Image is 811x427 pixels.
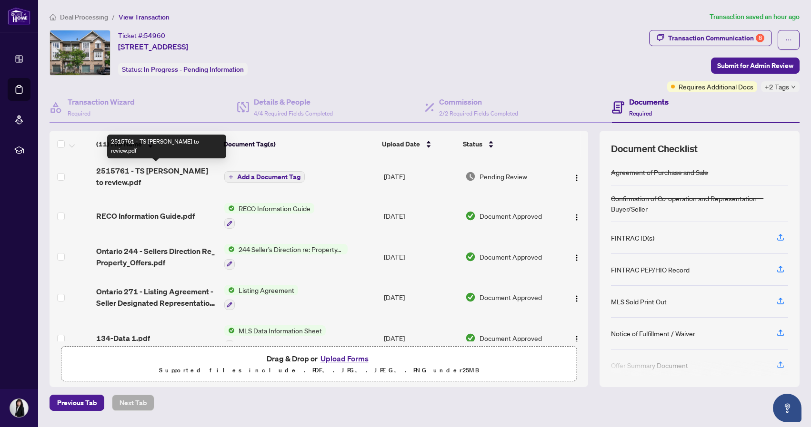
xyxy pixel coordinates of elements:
[711,58,800,74] button: Submit for Admin Review
[254,96,333,107] h4: Details & People
[463,139,482,149] span: Status
[235,244,348,254] span: 244 Seller’s Direction re: Property/Offers
[573,295,581,302] img: Logo
[765,81,789,92] span: +2 Tags
[96,332,150,344] span: 134-Data 1.pdf
[480,171,527,182] span: Pending Review
[679,81,753,92] span: Requires Additional Docs
[380,157,461,195] td: [DATE]
[569,249,584,264] button: Logo
[717,58,793,73] span: Submit for Admin Review
[68,96,135,107] h4: Transaction Wizard
[459,131,557,157] th: Status
[649,30,772,46] button: Transaction Communication8
[96,286,216,309] span: Ontario 271 - Listing Agreement - Seller Designated Representation Agreement .pdf
[220,131,379,157] th: Document Tag(s)
[235,203,314,213] span: RECO Information Guide
[224,203,314,229] button: Status IconRECO Information Guide
[611,328,695,339] div: Notice of Fulfillment / Waiver
[144,65,244,74] span: In Progress - Pending Information
[773,394,801,422] button: Open asap
[480,333,542,343] span: Document Approved
[465,171,476,182] img: Document Status
[382,139,420,149] span: Upload Date
[380,195,461,236] td: [DATE]
[224,325,235,336] img: Status Icon
[611,264,690,275] div: FINTRAC PEP/HIO Record
[144,31,165,40] span: 54960
[254,110,333,117] span: 4/4 Required Fields Completed
[50,30,110,75] img: IMG-X12359978_1.jpg
[785,37,792,43] span: ellipsis
[611,360,688,370] div: Offer Summary Document
[92,131,220,157] th: (11) File Name
[569,208,584,223] button: Logo
[573,213,581,221] img: Logo
[57,395,97,410] span: Previous Tab
[61,347,576,382] span: Drag & Drop orUpload FormsSupported files include .PDF, .JPG, .JPEG, .PNG under25MB
[224,203,235,213] img: Status Icon
[465,292,476,302] img: Document Status
[267,352,371,365] span: Drag & Drop or
[710,11,800,22] article: Transaction saved an hour ago
[235,325,326,336] span: MLS Data Information Sheet
[224,244,348,270] button: Status Icon244 Seller’s Direction re: Property/Offers
[380,236,461,277] td: [DATE]
[96,139,142,149] span: (11) File Name
[480,211,542,221] span: Document Approved
[756,34,764,42] div: 8
[112,11,115,22] li: /
[224,325,326,351] button: Status IconMLS Data Information Sheet
[569,169,584,184] button: Logo
[224,244,235,254] img: Status Icon
[465,252,476,262] img: Document Status
[380,318,461,359] td: [DATE]
[67,365,571,376] p: Supported files include .PDF, .JPG, .JPEG, .PNG under 25 MB
[629,96,669,107] h4: Documents
[573,174,581,182] img: Logo
[573,254,581,262] img: Logo
[629,110,652,117] span: Required
[611,296,667,307] div: MLS Sold Print Out
[96,165,216,188] span: 2515761 - TS [PERSON_NAME] to review.pdf
[118,41,188,52] span: [STREET_ADDRESS]
[569,290,584,305] button: Logo
[465,211,476,221] img: Document Status
[50,14,56,20] span: home
[107,135,226,158] div: 2515761 - TS [PERSON_NAME] to review.pdf
[611,233,654,243] div: FINTRAC ID(s)
[380,277,461,318] td: [DATE]
[237,174,300,180] span: Add a Document Tag
[96,245,216,268] span: Ontario 244 - Sellers Direction Re_ Property_Offers.pdf
[10,399,28,417] img: Profile Icon
[224,285,298,311] button: Status IconListing Agreement
[50,395,104,411] button: Previous Tab
[611,142,698,155] span: Document Checklist
[611,167,708,177] div: Agreement of Purchase and Sale
[318,352,371,365] button: Upload Forms
[573,335,581,343] img: Logo
[229,175,233,179] span: plus
[119,13,170,21] span: View Transaction
[60,13,108,21] span: Deal Processing
[378,131,459,157] th: Upload Date
[118,63,248,76] div: Status:
[68,110,90,117] span: Required
[791,85,796,89] span: down
[480,292,542,302] span: Document Approved
[439,110,518,117] span: 2/2 Required Fields Completed
[8,7,30,25] img: logo
[569,330,584,346] button: Logo
[611,193,788,214] div: Confirmation of Co-operation and Representation—Buyer/Seller
[224,171,305,183] button: Add a Document Tag
[118,30,165,41] div: Ticket #:
[668,30,764,46] div: Transaction Communication
[480,252,542,262] span: Document Approved
[439,96,518,107] h4: Commission
[235,285,298,295] span: Listing Agreement
[224,285,235,295] img: Status Icon
[96,210,195,222] span: RECO Information Guide.pdf
[112,395,154,411] button: Next Tab
[465,333,476,343] img: Document Status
